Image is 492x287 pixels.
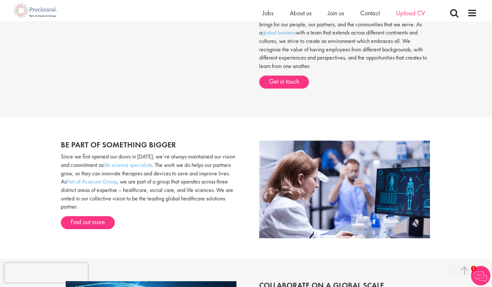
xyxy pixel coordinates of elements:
a: Find out more [61,216,115,229]
a: Get in touch [259,75,309,89]
span: 1 [471,266,476,271]
iframe: reCAPTCHA [5,263,88,282]
a: global business [262,29,296,36]
a: Jobs [262,9,273,17]
a: Join us [328,9,344,17]
a: life science specialists [103,161,152,169]
a: Part of Acacium Group [66,178,117,185]
h2: Be part of something bigger [61,141,241,149]
p: Since we first opened our doors in [DATE], we’ve always maintained our vision and commitment as .... [61,152,241,211]
a: About us [290,9,312,17]
p: At Proclinical, we strongly value the importance that diversity and inclusion brings for our peop... [259,12,432,70]
img: Chatbot [471,266,490,285]
a: Contact [360,9,380,17]
a: Upload CV [396,9,425,17]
